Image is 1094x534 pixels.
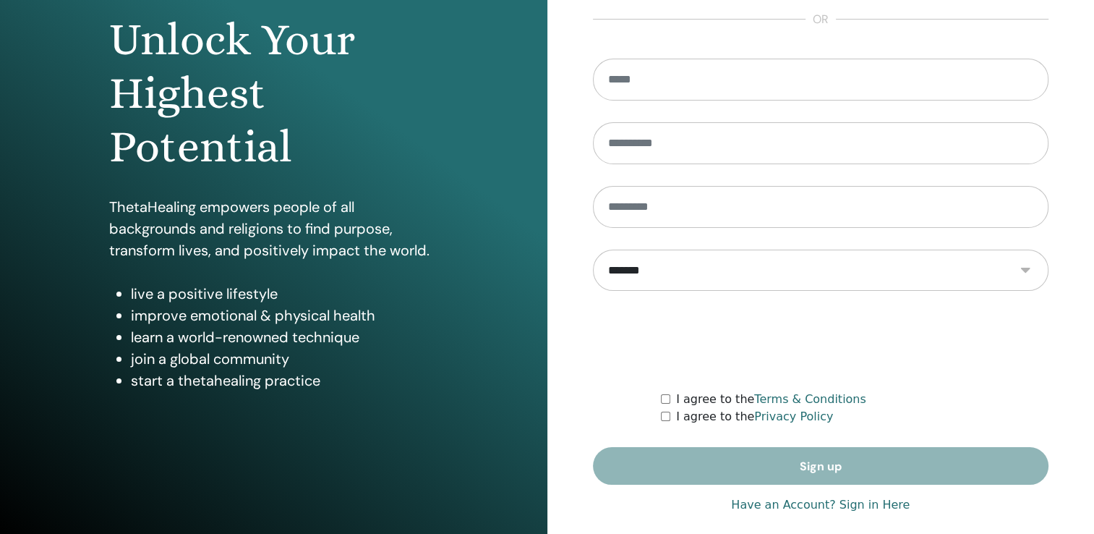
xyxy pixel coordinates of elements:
li: learn a world-renowned technique [131,326,437,348]
li: improve emotional & physical health [131,305,437,326]
iframe: reCAPTCHA [711,313,931,369]
li: join a global community [131,348,437,370]
h1: Unlock Your Highest Potential [109,13,437,174]
a: Terms & Conditions [754,392,866,406]
label: I agree to the [676,391,866,408]
a: Have an Account? Sign in Here [731,496,910,514]
p: ThetaHealing empowers people of all backgrounds and religions to find purpose, transform lives, a... [109,196,437,261]
a: Privacy Policy [754,410,833,423]
li: live a positive lifestyle [131,283,437,305]
li: start a thetahealing practice [131,370,437,391]
span: or [805,11,836,28]
label: I agree to the [676,408,833,425]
